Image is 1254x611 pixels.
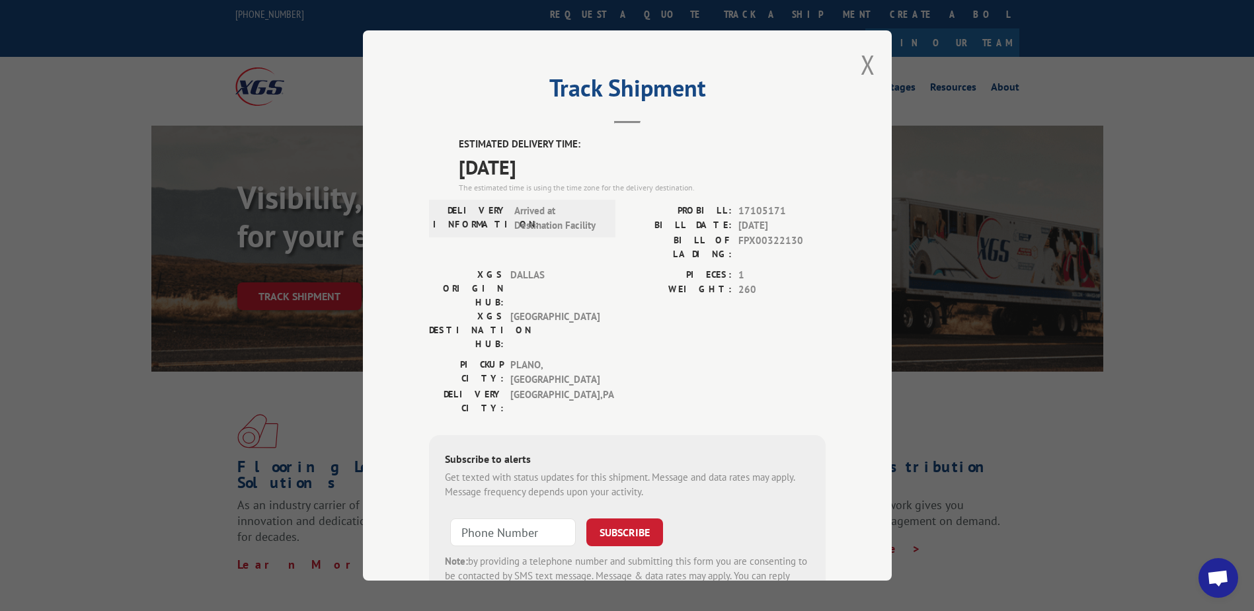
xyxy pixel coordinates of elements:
[627,204,732,219] label: PROBILL:
[445,451,810,470] div: Subscribe to alerts
[738,233,826,261] span: FPX00322130
[445,555,468,567] strong: Note:
[459,137,826,152] label: ESTIMATED DELIVERY TIME:
[459,152,826,182] span: [DATE]
[586,518,663,546] button: SUBSCRIBE
[738,282,826,298] span: 260
[627,233,732,261] label: BILL OF LADING:
[445,554,810,599] div: by providing a telephone number and submitting this form you are consenting to be contacted by SM...
[1198,558,1238,598] div: Open chat
[510,358,600,387] span: PLANO , [GEOGRAPHIC_DATA]
[738,204,826,219] span: 17105171
[510,268,600,309] span: DALLAS
[459,182,826,194] div: The estimated time is using the time zone for the delivery destination.
[514,204,604,233] span: Arrived at Destination Facility
[738,218,826,233] span: [DATE]
[627,282,732,298] label: WEIGHT:
[445,470,810,500] div: Get texted with status updates for this shipment. Message and data rates may apply. Message frequ...
[429,387,504,415] label: DELIVERY CITY:
[738,268,826,283] span: 1
[510,387,600,415] span: [GEOGRAPHIC_DATA] , PA
[510,309,600,351] span: [GEOGRAPHIC_DATA]
[429,309,504,351] label: XGS DESTINATION HUB:
[450,518,576,546] input: Phone Number
[429,79,826,104] h2: Track Shipment
[627,268,732,283] label: PIECES:
[429,358,504,387] label: PICKUP CITY:
[433,204,508,233] label: DELIVERY INFORMATION:
[861,47,875,82] button: Close modal
[627,218,732,233] label: BILL DATE:
[429,268,504,309] label: XGS ORIGIN HUB:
